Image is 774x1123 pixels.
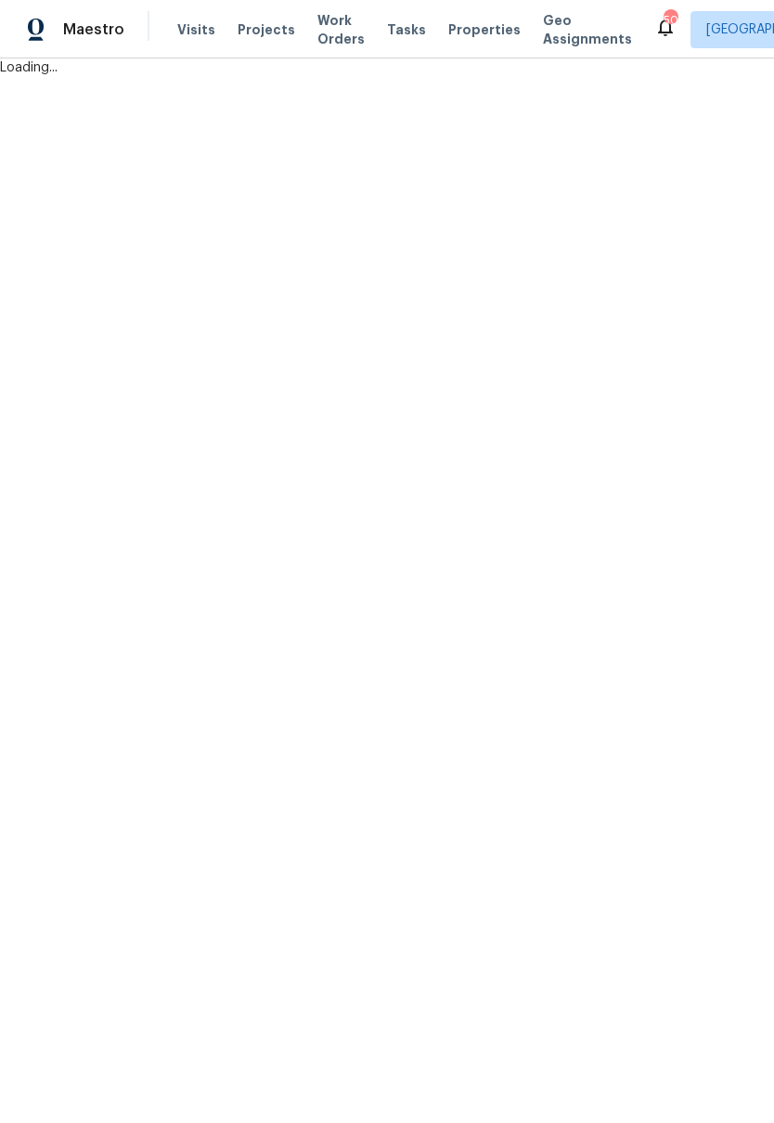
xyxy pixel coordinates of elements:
[448,20,521,39] span: Properties
[238,20,295,39] span: Projects
[543,11,632,48] span: Geo Assignments
[317,11,365,48] span: Work Orders
[664,11,677,30] div: 50
[63,20,124,39] span: Maestro
[387,23,426,36] span: Tasks
[177,20,215,39] span: Visits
